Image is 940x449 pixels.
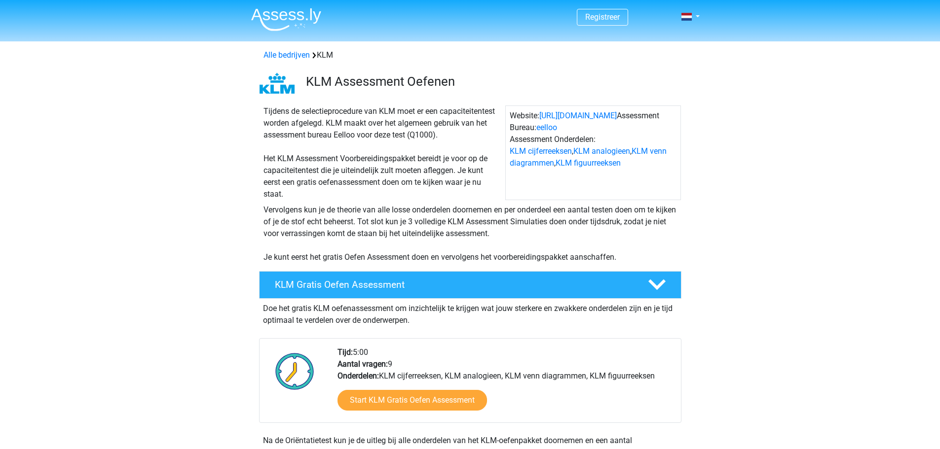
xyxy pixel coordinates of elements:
a: eelloo [536,123,557,132]
a: [URL][DOMAIN_NAME] [539,111,617,120]
div: Doe het gratis KLM oefenassessment om inzichtelijk te krijgen wat jouw sterkere en zwakkere onder... [259,299,681,326]
b: Onderdelen: [338,371,379,380]
div: 5:00 9 KLM cijferreeksen, KLM analogieen, KLM venn diagrammen, KLM figuurreeksen [330,346,680,422]
img: Klok [270,346,320,396]
a: KLM venn diagrammen [510,146,667,168]
a: KLM Gratis Oefen Assessment [255,271,685,299]
a: Start KLM Gratis Oefen Assessment [338,390,487,411]
div: Tijdens de selectieprocedure van KLM moet er een capaciteitentest worden afgelegd. KLM maakt over... [260,105,505,200]
div: Vervolgens kun je de theorie van alle losse onderdelen doornemen en per onderdeel een aantal test... [260,204,681,263]
a: Alle bedrijven [263,50,310,60]
a: Registreer [585,12,620,22]
b: Tijd: [338,347,353,357]
a: KLM analogieen [573,146,630,156]
a: KLM cijferreeksen [510,146,572,156]
a: KLM figuurreeksen [556,158,621,168]
h3: KLM Assessment Oefenen [306,74,674,89]
div: KLM [260,49,681,61]
h4: KLM Gratis Oefen Assessment [275,279,632,290]
b: Aantal vragen: [338,359,388,369]
div: Website: Assessment Bureau: Assessment Onderdelen: , , , [505,105,681,200]
img: Assessly [251,8,321,31]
